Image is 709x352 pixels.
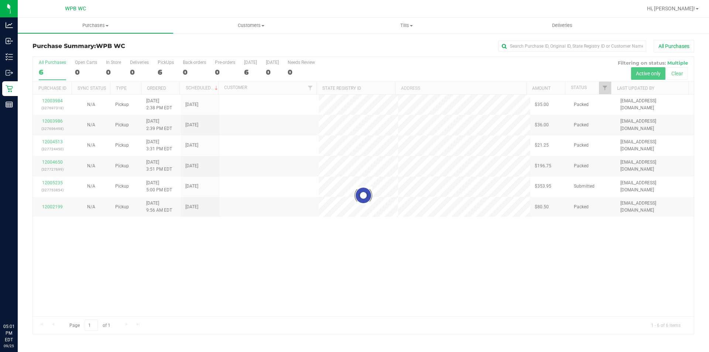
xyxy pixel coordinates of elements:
[18,22,173,29] span: Purchases
[18,18,173,33] a: Purchases
[6,53,13,61] inline-svg: Inventory
[174,22,328,29] span: Customers
[6,69,13,76] inline-svg: Outbound
[329,18,484,33] a: Tills
[647,6,695,11] span: Hi, [PERSON_NAME]!
[329,22,484,29] span: Tills
[6,21,13,29] inline-svg: Analytics
[3,343,14,349] p: 09/25
[65,6,86,12] span: WPB WC
[7,293,30,315] iframe: Resource center
[32,43,253,49] h3: Purchase Summary:
[654,40,694,52] button: All Purchases
[96,42,125,49] span: WPB WC
[3,323,14,343] p: 05:01 PM EDT
[6,85,13,92] inline-svg: Retail
[542,22,582,29] span: Deliveries
[484,18,640,33] a: Deliveries
[6,101,13,108] inline-svg: Reports
[499,41,646,52] input: Search Purchase ID, Original ID, State Registry ID or Customer Name...
[6,37,13,45] inline-svg: Inbound
[173,18,329,33] a: Customers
